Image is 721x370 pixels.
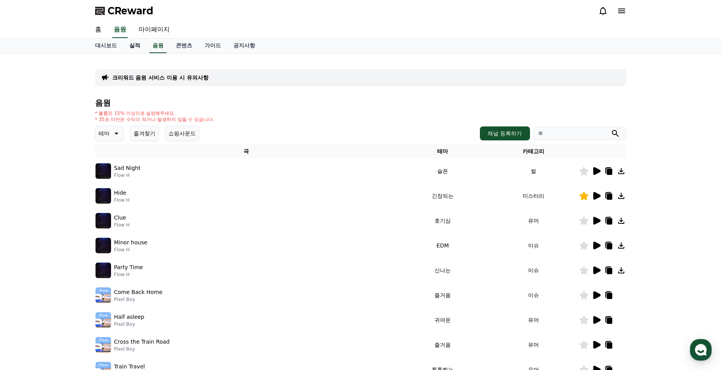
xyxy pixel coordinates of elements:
[51,246,100,265] a: 대화
[114,189,127,197] p: Hide
[112,74,208,81] a: 크리워드 음원 서비스 이용 시 유의사항
[123,38,146,53] a: 실적
[95,126,124,141] button: 테마
[96,312,111,328] img: music
[397,332,488,357] td: 즐거움
[488,332,579,357] td: 유머
[112,22,128,38] a: 음원
[114,346,170,352] p: Pixel Boy
[99,128,109,139] p: 테마
[96,238,111,253] img: music
[95,99,626,107] h4: 음원
[114,197,130,203] p: Flow H
[108,5,153,17] span: CReward
[114,288,163,296] p: Come Back Home
[89,22,108,38] a: 홈
[114,263,143,271] p: Party Time
[198,38,227,53] a: 가이드
[96,163,111,179] img: music
[130,126,159,141] button: 즐겨찾기
[96,287,111,303] img: music
[488,159,579,183] td: 썰
[397,233,488,258] td: EDM
[95,144,398,159] th: 곡
[488,183,579,208] td: 미스터리
[480,126,530,140] button: 채널 등록하기
[488,208,579,233] td: 유머
[170,38,198,53] a: 콘텐츠
[114,164,141,172] p: Sad Night
[96,188,111,204] img: music
[149,38,167,53] a: 음원
[114,313,144,321] p: Half asleep
[24,258,29,264] span: 홈
[165,126,199,141] button: 쇼핑사운드
[95,5,153,17] a: CReward
[488,283,579,308] td: 이슈
[397,308,488,332] td: 귀여운
[114,222,130,228] p: Flow H
[227,38,261,53] a: 공지사항
[71,258,80,264] span: 대화
[488,258,579,283] td: 이슈
[114,338,170,346] p: Cross the Train Road
[96,263,111,278] img: music
[114,296,163,303] p: Pixel Boy
[114,239,148,247] p: Minor house
[397,183,488,208] td: 긴장되는
[488,144,579,159] th: 카테고리
[114,271,143,278] p: Flow H
[120,258,129,264] span: 설정
[114,214,126,222] p: Clue
[488,308,579,332] td: 유머
[397,208,488,233] td: 호기심
[96,213,111,228] img: music
[96,337,111,353] img: music
[488,233,579,258] td: 이슈
[100,246,149,265] a: 설정
[95,110,215,116] p: * 볼륨은 15% 이상으로 설정해주세요.
[114,172,141,178] p: Flow H
[89,38,123,53] a: 대시보드
[114,321,144,327] p: Pixel Boy
[2,246,51,265] a: 홈
[397,159,488,183] td: 슬픈
[397,258,488,283] td: 신나는
[397,144,488,159] th: 테마
[397,283,488,308] td: 즐거움
[132,22,176,38] a: 마이페이지
[114,247,148,253] p: Flow H
[95,116,215,123] p: * 35초 미만은 수익이 적거나 발생하지 않을 수 있습니다.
